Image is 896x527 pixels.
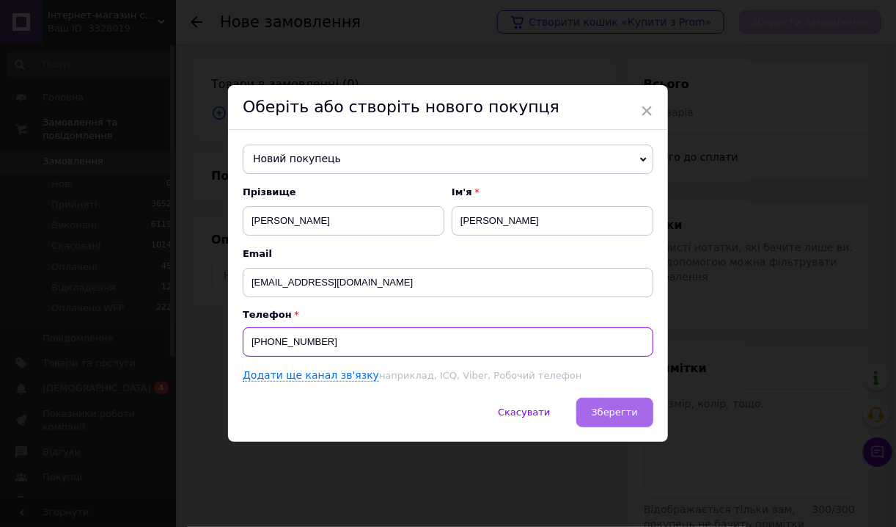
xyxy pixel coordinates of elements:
[640,98,653,123] span: ×
[243,247,653,261] span: Email
[498,407,550,418] span: Скасувати
[228,85,668,130] div: Оберіть або створіть нового покупця
[576,398,653,427] button: Зберегти
[482,398,565,427] button: Скасувати
[243,327,653,357] input: +38 096 0000000
[243,309,653,320] p: Телефон
[243,186,444,199] span: Прізвище
[243,145,653,174] span: Новий покупець
[243,369,379,382] a: Додати ще канал зв'язку
[592,407,638,418] span: Зберегти
[452,206,653,236] input: Наприклад: Іван
[379,370,581,381] span: наприклад, ICQ, Viber, Робочий телефон
[243,206,444,236] input: Наприклад: Іванов
[452,186,653,199] span: Ім'я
